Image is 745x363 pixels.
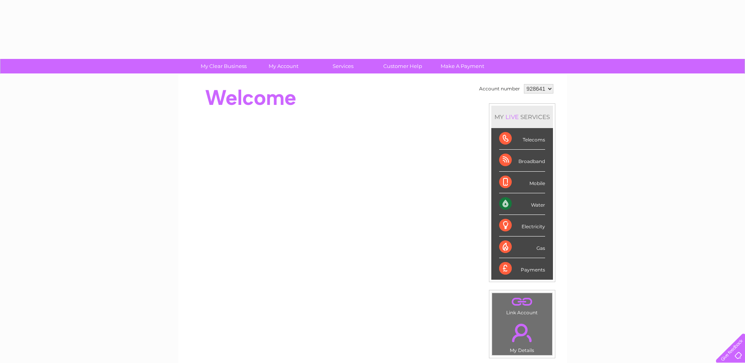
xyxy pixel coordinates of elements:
[430,59,495,73] a: Make A Payment
[499,258,545,279] div: Payments
[504,113,520,121] div: LIVE
[499,150,545,171] div: Broadband
[311,59,375,73] a: Services
[477,82,522,95] td: Account number
[191,59,256,73] a: My Clear Business
[494,319,550,346] a: .
[494,295,550,309] a: .
[499,128,545,150] div: Telecoms
[251,59,316,73] a: My Account
[499,236,545,258] div: Gas
[499,172,545,193] div: Mobile
[492,317,553,356] td: My Details
[499,215,545,236] div: Electricity
[492,293,553,317] td: Link Account
[370,59,435,73] a: Customer Help
[491,106,553,128] div: MY SERVICES
[499,193,545,215] div: Water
